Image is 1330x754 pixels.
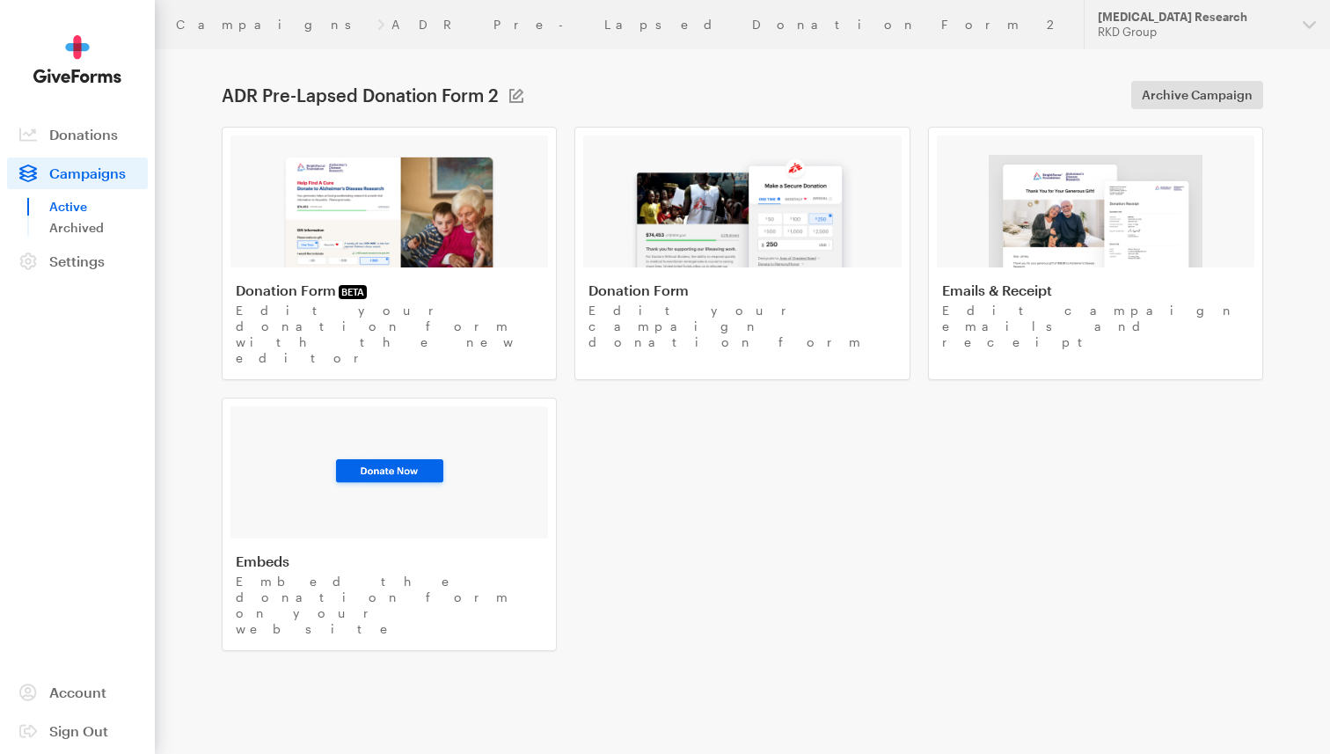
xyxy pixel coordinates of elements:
[222,398,557,651] a: Embeds Embed the donation form on your website
[236,303,543,366] p: Edit your donation form with the new editor
[222,127,557,380] a: Donation FormBETA Edit your donation form with the new editor
[236,282,543,299] h4: Donation Form
[7,715,148,747] a: Sign Out
[222,84,499,106] h1: ADR Pre-Lapsed Donation Form 2
[7,119,148,150] a: Donations
[1142,84,1253,106] span: Archive Campaign
[7,677,148,708] a: Account
[236,553,543,570] h4: Embeds
[330,455,449,490] img: image-3-93ee28eb8bf338fe015091468080e1db9f51356d23dce784fdc61914b1599f14.png
[928,127,1263,380] a: Emails & Receipt Edit campaign emails and receipt
[391,18,1058,32] a: ADR Pre-Lapsed Donation Form 2
[989,155,1202,267] img: image-3-0695904bd8fc2540e7c0ed4f0f3f42b2ae7fdd5008376bfc2271839042c80776.png
[49,684,106,700] span: Account
[630,155,854,267] img: image-2-e181a1b57a52e92067c15dabc571ad95275de6101288912623f50734140ed40c.png
[1098,25,1289,40] div: RKD Group
[574,127,910,380] a: Donation Form Edit your campaign donation form
[176,18,370,32] a: Campaigns
[588,282,895,299] h4: Donation Form
[339,285,367,299] span: BETA
[49,722,108,739] span: Sign Out
[7,245,148,277] a: Settings
[1098,10,1289,25] div: [MEDICAL_DATA] Research
[588,303,895,350] p: Edit your campaign donation form
[49,196,148,217] a: Active
[236,574,543,637] p: Embed the donation form on your website
[942,303,1249,350] p: Edit campaign emails and receipt
[7,157,148,189] a: Campaigns
[1131,81,1263,109] a: Archive Campaign
[49,253,105,269] span: Settings
[942,282,1249,299] h4: Emails & Receipt
[49,165,126,181] span: Campaigns
[281,155,497,267] img: image-1-83ed7ead45621bf174d8040c5c72c9f8980a381436cbc16a82a0f79bcd7e5139.png
[49,126,118,143] span: Donations
[33,35,121,84] img: GiveForms
[49,217,148,238] a: Archived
